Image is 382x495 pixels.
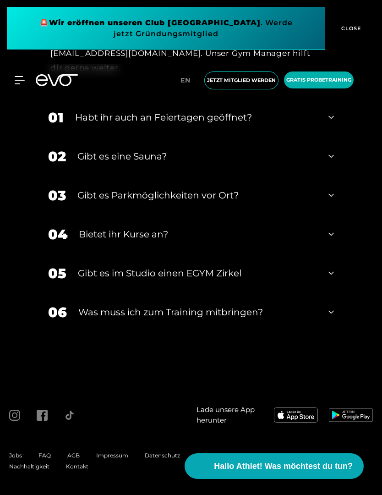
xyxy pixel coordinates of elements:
div: Gibt es im Studio einen EGYM Zirkel [78,266,317,280]
div: Gibt es Parkmöglichkeiten vor Ort? [77,188,317,202]
a: Kontakt [66,463,88,470]
span: Jetzt Mitglied werden [207,77,276,84]
span: en [180,76,191,84]
div: 02 [48,146,66,167]
span: Hallo Athlet! Was möchtest du tun? [214,460,353,473]
img: evofitness app [329,408,373,421]
div: 03 [48,185,66,206]
a: FAQ [38,452,51,459]
a: Datenschutz [145,452,180,459]
span: Lade unsere App herunter [196,405,263,425]
div: 05 [48,263,66,284]
img: evofitness app [274,407,318,422]
div: Bietet ihr Kurse an? [79,227,317,241]
div: 01 [48,107,64,128]
button: CLOSE [325,7,375,50]
div: Was muss ich zum Training mitbringen? [78,305,317,319]
div: Gibt es eine Sauna? [77,149,317,163]
a: AGB [67,452,80,459]
div: Habt ihr auch an Feiertagen geöffnet? [75,110,317,124]
span: CLOSE [339,24,361,33]
a: Cookie Policy [196,452,234,459]
a: Gratis Probetraining [281,71,356,89]
button: Hallo Athlet! Was möchtest du tun? [185,453,364,479]
a: Jobs [9,452,22,459]
div: 06 [48,302,67,323]
a: Jetzt Mitglied werden [202,71,281,89]
a: Impressum [96,452,128,459]
a: Nachhaltigkeit [9,463,49,470]
a: en [180,75,196,86]
div: 04 [48,224,67,245]
a: Mitgliedschaft kündigen [251,452,317,459]
span: Gratis Probetraining [286,76,351,84]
